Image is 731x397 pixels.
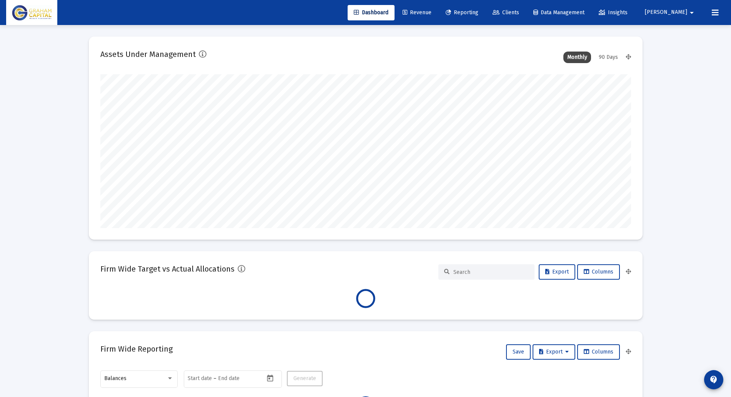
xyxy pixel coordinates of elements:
[539,349,569,355] span: Export
[563,52,591,63] div: Monthly
[533,344,575,360] button: Export
[104,375,127,382] span: Balances
[577,264,620,280] button: Columns
[188,375,212,382] input: Start date
[265,372,276,384] button: Open calendar
[539,264,575,280] button: Export
[687,5,696,20] mat-icon: arrow_drop_down
[486,5,525,20] a: Clients
[493,9,519,16] span: Clients
[100,48,196,60] h2: Assets Under Management
[577,344,620,360] button: Columns
[599,9,628,16] span: Insights
[584,349,613,355] span: Columns
[213,375,216,382] span: –
[533,9,584,16] span: Data Management
[584,269,613,275] span: Columns
[636,5,706,20] button: [PERSON_NAME]
[293,375,316,382] span: Generate
[100,343,173,355] h2: Firm Wide Reporting
[396,5,438,20] a: Revenue
[348,5,395,20] a: Dashboard
[453,269,529,275] input: Search
[440,5,485,20] a: Reporting
[12,5,52,20] img: Dashboard
[593,5,634,20] a: Insights
[100,263,235,275] h2: Firm Wide Target vs Actual Allocations
[287,371,323,386] button: Generate
[403,9,431,16] span: Revenue
[645,9,687,16] span: [PERSON_NAME]
[506,344,531,360] button: Save
[446,9,478,16] span: Reporting
[709,375,718,384] mat-icon: contact_support
[545,269,569,275] span: Export
[218,375,255,382] input: End date
[513,349,524,355] span: Save
[354,9,388,16] span: Dashboard
[595,52,622,63] div: 90 Days
[527,5,591,20] a: Data Management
